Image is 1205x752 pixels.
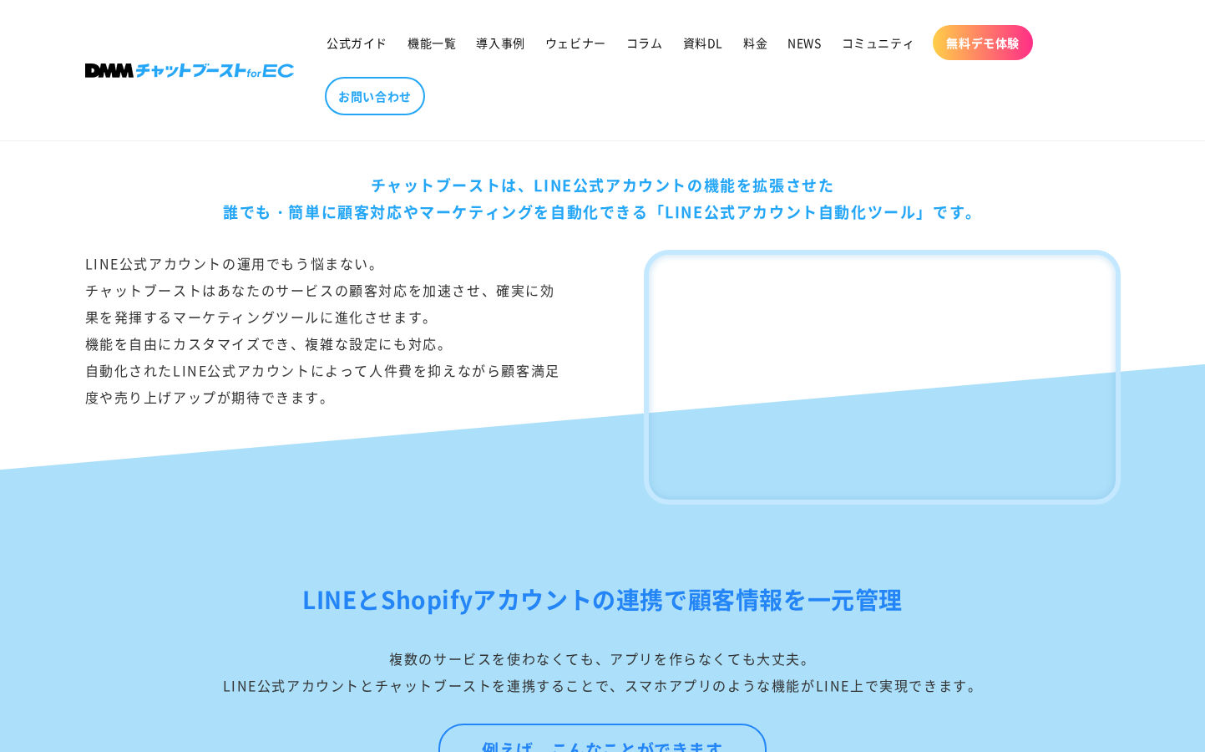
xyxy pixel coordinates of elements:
[626,35,663,50] span: コラム
[85,171,1121,226] div: チャットブーストは、LINE公式アカウントの機能を拡張させた 誰でも・簡単に顧客対応やマーケティングを自動化できる「LINE公式アカウント自動化ツール」です。
[408,35,456,50] span: 機能一覧
[466,25,534,60] a: 導入事例
[777,25,831,60] a: NEWS
[743,35,767,50] span: 料金
[327,35,387,50] span: 公式ガイド
[673,25,733,60] a: 資料DL
[733,25,777,60] a: 料金
[85,580,1121,620] h2: LINEとShopifyアカウントの連携で顧客情報を一元管理
[787,35,821,50] span: NEWS
[316,25,397,60] a: 公式ガイド
[946,35,1020,50] span: 無料デモ体験
[842,35,915,50] span: コミュニティ
[933,25,1033,60] a: 無料デモ体験
[338,89,412,104] span: お問い合わせ
[85,250,561,505] div: LINE公式アカウントの運用でもう悩まない。 チャットブーストはあなたのサービスの顧客対応を加速させ、確実に効果を発揮するマーケティングツールに進化させます。 機能を自由にカスタマイズでき、複雑...
[535,25,616,60] a: ウェビナー
[616,25,673,60] a: コラム
[325,77,425,115] a: お問い合わせ
[397,25,466,60] a: 機能一覧
[85,645,1121,699] div: 複数のサービスを使わなくても、アプリを作らなくても大丈夫。 LINE公式アカウントとチャットブーストを連携することで、スマホアプリのような機能がLINE上で実現できます。
[832,25,925,60] a: コミュニティ
[545,35,606,50] span: ウェビナー
[683,35,723,50] span: 資料DL
[85,64,294,78] img: 株式会社DMM Boost
[476,35,524,50] span: 導入事例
